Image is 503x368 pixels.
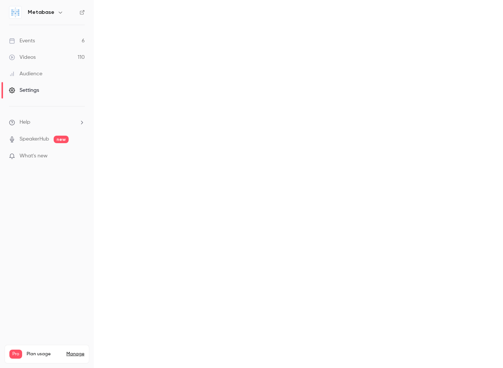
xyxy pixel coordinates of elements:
[20,118,30,126] span: Help
[20,152,48,160] span: What's new
[9,37,35,45] div: Events
[20,135,49,143] a: SpeakerHub
[54,136,69,143] span: new
[66,351,84,357] a: Manage
[9,70,42,78] div: Audience
[9,350,22,359] span: Pro
[27,351,62,357] span: Plan usage
[9,54,36,61] div: Videos
[9,87,39,94] div: Settings
[9,118,85,126] li: help-dropdown-opener
[9,6,21,18] img: Metabase
[28,9,54,16] h6: Metabase
[76,153,85,160] iframe: Noticeable Trigger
